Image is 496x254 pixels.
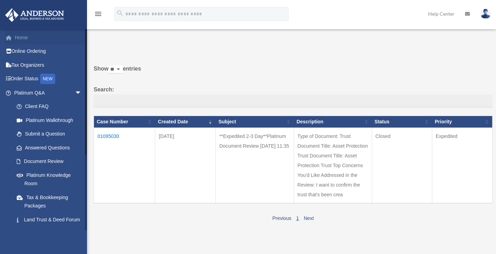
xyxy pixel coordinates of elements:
[10,190,89,213] a: Tax & Bookkeeping Packages
[10,213,89,227] a: Land Trust & Deed Forum
[94,12,102,18] a: menu
[10,227,89,240] a: Portal Feedback
[216,128,294,203] td: **Expedited 2-3 Day**Platinum Document Review [DATE] 11:35
[294,128,372,203] td: Type of Document: Trust Document Title: Asset Protection Trust Document Title: Asset Protection T...
[10,168,89,190] a: Platinum Knowledge Room
[304,215,314,221] a: Next
[272,215,291,221] a: Previous
[40,74,55,84] div: NEW
[5,86,89,100] a: Platinum Q&Aarrow_drop_down
[109,66,123,74] select: Showentries
[432,116,492,128] th: Priority: activate to sort column ascending
[155,116,216,128] th: Created Date: activate to sort column ascending
[294,116,372,128] th: Description: activate to sort column ascending
[432,128,492,203] td: Expedited
[10,100,89,114] a: Client FAQ
[480,9,491,19] img: User Pic
[5,72,92,86] a: Order StatusNEW
[75,86,89,100] span: arrow_drop_down
[10,141,85,155] a: Answered Questions
[116,9,124,17] i: search
[10,113,89,127] a: Platinum Walkthrough
[94,85,493,108] label: Search:
[372,128,432,203] td: Closed
[94,95,493,108] input: Search:
[94,116,155,128] th: Case Number: activate to sort column ascending
[94,128,155,203] td: 01095030
[10,127,89,141] a: Submit a Question
[94,64,493,81] label: Show entries
[155,128,216,203] td: [DATE]
[296,215,299,221] a: 1
[94,10,102,18] i: menu
[372,116,432,128] th: Status: activate to sort column ascending
[5,58,92,72] a: Tax Organizers
[5,31,92,44] a: Home
[10,155,89,169] a: Document Review
[216,116,294,128] th: Subject: activate to sort column ascending
[3,8,66,22] img: Anderson Advisors Platinum Portal
[5,44,92,58] a: Online Ordering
